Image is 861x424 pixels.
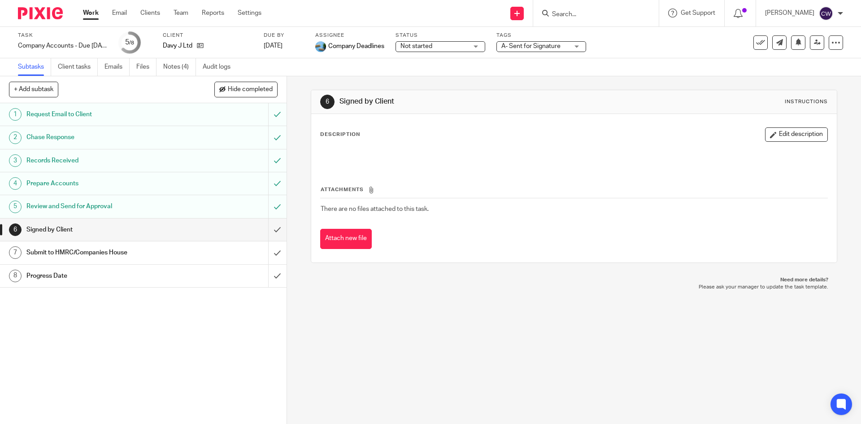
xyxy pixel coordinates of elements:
div: 6 [320,95,335,109]
span: [DATE] [264,43,283,49]
h1: Request Email to Client [26,108,182,121]
div: 1 [9,108,22,121]
a: Notes (4) [163,58,196,76]
h1: Prepare Accounts [26,177,182,190]
h1: Submit to HMRC/Companies House [26,246,182,259]
p: Need more details? [320,276,828,284]
h1: Chase Response [26,131,182,144]
label: Status [396,32,485,39]
a: Audit logs [203,58,237,76]
div: 5 [9,201,22,213]
a: Client tasks [58,58,98,76]
h1: Records Received [26,154,182,167]
input: Search [551,11,632,19]
p: Davy J Ltd [163,41,192,50]
div: 6 [9,223,22,236]
span: Get Support [681,10,715,16]
a: Team [174,9,188,17]
label: Assignee [315,32,384,39]
label: Client [163,32,252,39]
div: 7 [9,246,22,259]
span: A- Sent for Signature [501,43,561,49]
span: Company Deadlines [328,42,384,51]
img: Pixie [18,7,63,19]
label: Task [18,32,108,39]
a: Reports [202,9,224,17]
span: There are no files attached to this task. [321,206,429,212]
button: Attach new file [320,229,372,249]
label: Due by [264,32,304,39]
button: Edit description [765,127,828,142]
p: Please ask your manager to update the task template. [320,284,828,291]
a: Files [136,58,157,76]
small: /8 [129,40,134,45]
span: Not started [400,43,432,49]
div: Instructions [785,98,828,105]
a: Settings [238,9,261,17]
div: 3 [9,154,22,167]
p: Description [320,131,360,138]
span: Attachments [321,187,364,192]
button: Hide completed [214,82,278,97]
img: 1000002133.jpg [315,41,326,52]
label: Tags [496,32,586,39]
button: + Add subtask [9,82,58,97]
img: svg%3E [819,6,833,21]
div: 4 [9,177,22,190]
a: Subtasks [18,58,51,76]
h1: Progress Date [26,269,182,283]
a: Email [112,9,127,17]
div: 8 [9,270,22,282]
h1: Signed by Client [339,97,593,106]
div: 5 [125,37,134,48]
div: Company Accounts - Due [DATE] Onwards [18,41,108,50]
a: Emails [104,58,130,76]
div: Company Accounts - Due 1st May 2023 Onwards [18,41,108,50]
div: 2 [9,131,22,144]
a: Clients [140,9,160,17]
h1: Review and Send for Approval [26,200,182,213]
h1: Signed by Client [26,223,182,236]
a: Work [83,9,99,17]
p: [PERSON_NAME] [765,9,814,17]
span: Hide completed [228,86,273,93]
